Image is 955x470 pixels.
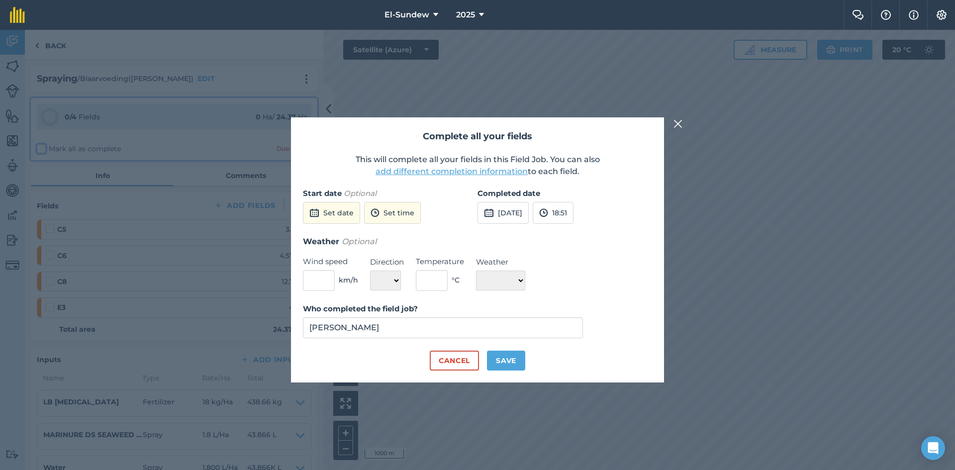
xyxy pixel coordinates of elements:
[303,154,652,178] p: This will complete all your fields in this Field Job. You can also to each field.
[477,188,540,198] strong: Completed date
[10,7,25,23] img: fieldmargin Logo
[303,188,342,198] strong: Start date
[384,9,429,21] span: El-Sundew
[921,436,945,460] div: Open Intercom Messenger
[303,235,652,248] h3: Weather
[309,207,319,219] img: svg+xml;base64,PD94bWwgdmVyc2lvbj0iMS4wIiBlbmNvZGluZz0idXRmLTgiPz4KPCEtLSBHZW5lcmF0b3I6IEFkb2JlIE...
[880,10,892,20] img: A question mark icon
[430,351,479,371] button: Cancel
[376,166,528,178] button: add different completion information
[852,10,864,20] img: Two speech bubbles overlapping with the left bubble in the forefront
[476,256,525,268] label: Weather
[416,256,464,268] label: Temperature
[487,351,525,371] button: Save
[673,118,682,130] img: svg+xml;base64,PHN2ZyB4bWxucz0iaHR0cDovL3d3dy53My5vcmcvMjAwMC9zdmciIHdpZHRoPSIyMiIgaGVpZ2h0PSIzMC...
[539,207,548,219] img: svg+xml;base64,PD94bWwgdmVyc2lvbj0iMS4wIiBlbmNvZGluZz0idXRmLTgiPz4KPCEtLSBHZW5lcmF0b3I6IEFkb2JlIE...
[303,256,358,268] label: Wind speed
[342,237,377,246] em: Optional
[303,202,360,224] button: Set date
[936,10,948,20] img: A cog icon
[303,304,418,313] strong: Who completed the field job?
[371,207,380,219] img: svg+xml;base64,PD94bWwgdmVyc2lvbj0iMS4wIiBlbmNvZGluZz0idXRmLTgiPz4KPCEtLSBHZW5lcmF0b3I6IEFkb2JlIE...
[484,207,494,219] img: svg+xml;base64,PD94bWwgdmVyc2lvbj0iMS4wIiBlbmNvZGluZz0idXRmLTgiPz4KPCEtLSBHZW5lcmF0b3I6IEFkb2JlIE...
[303,129,652,144] h2: Complete all your fields
[909,9,919,21] img: svg+xml;base64,PHN2ZyB4bWxucz0iaHR0cDovL3d3dy53My5vcmcvMjAwMC9zdmciIHdpZHRoPSIxNyIgaGVpZ2h0PSIxNy...
[477,202,529,224] button: [DATE]
[344,188,377,198] em: Optional
[364,202,421,224] button: Set time
[533,202,573,224] button: 18:51
[370,256,404,268] label: Direction
[456,9,475,21] span: 2025
[452,275,460,285] span: ° C
[339,275,358,285] span: km/h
